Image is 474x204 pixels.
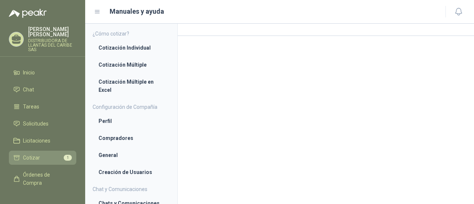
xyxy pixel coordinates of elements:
a: Chat [9,83,76,97]
span: Solicitudes [23,120,49,128]
span: Licitaciones [23,137,50,145]
a: Perfil [93,114,170,128]
a: Compradores [93,131,170,145]
span: 1 [64,155,72,161]
a: Cotización Individual [93,41,170,55]
li: Creación de Usuarios [99,168,164,176]
span: Cotizar [23,154,40,162]
a: Licitaciones [9,134,76,148]
span: Inicio [23,68,35,77]
a: Órdenes de Compra [9,168,76,190]
a: General [93,148,170,162]
h4: ¿Cómo cotizar? [93,30,170,38]
li: Cotización Múltiple en Excel [99,78,164,94]
img: Logo peakr [9,9,47,18]
a: Cotización Múltiple en Excel [93,75,170,97]
a: Inicio [9,66,76,80]
a: Cotizar1 [9,151,76,165]
span: Tareas [23,103,39,111]
li: Compradores [99,134,164,142]
span: Chat [23,86,34,94]
a: Cotización Múltiple [93,58,170,72]
h4: Chat y Comunicaciones [93,185,170,193]
li: Cotización Múltiple [99,61,164,69]
p: DISTRIBUIDORA DE LLANTAS DEL CARIBE SAS [28,39,76,52]
h4: Configuración de Compañía [93,103,170,111]
li: General [99,151,164,159]
a: Tareas [9,100,76,114]
a: Solicitudes [9,117,76,131]
a: Creación de Usuarios [93,165,170,179]
li: Cotización Individual [99,44,164,52]
span: Órdenes de Compra [23,171,69,187]
li: Perfil [99,117,164,125]
h1: Manuales y ayuda [110,6,164,17]
p: [PERSON_NAME] [PERSON_NAME] [28,27,76,37]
